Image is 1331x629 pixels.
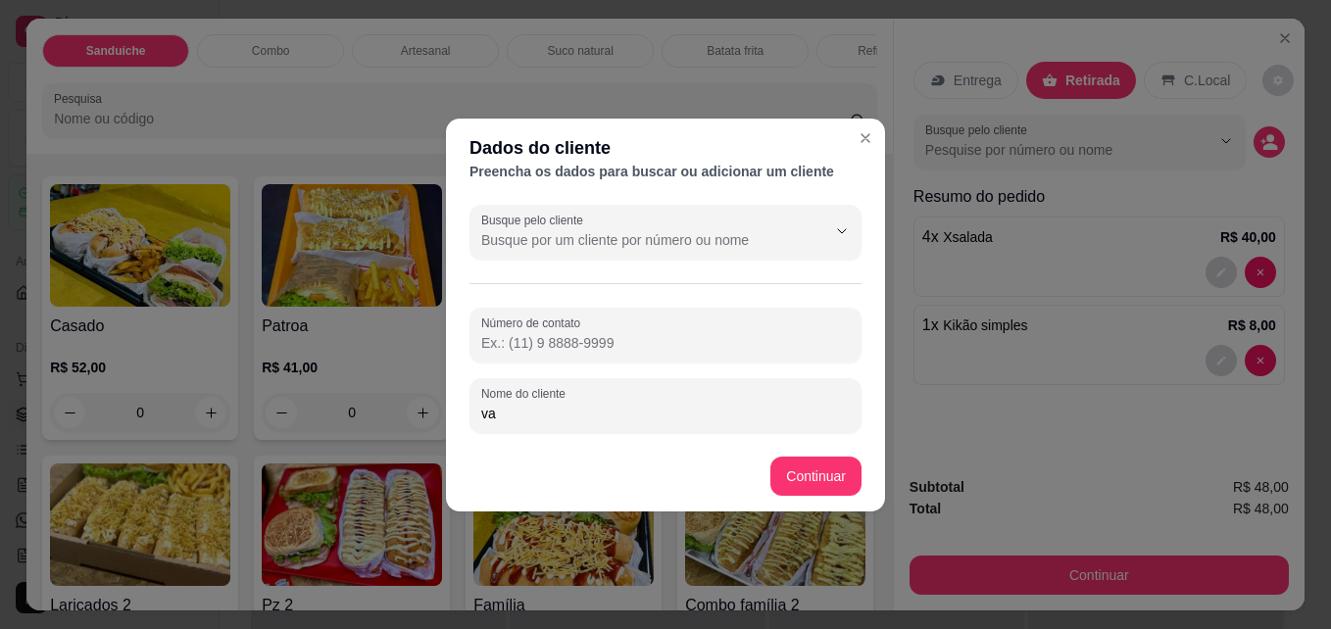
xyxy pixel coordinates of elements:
[481,385,572,402] label: Nome do cliente
[481,333,850,353] input: Número de contato
[481,314,587,331] label: Número de contato
[770,457,862,496] button: Continuar
[469,162,862,181] div: Preencha os dados para buscar ou adicionar um cliente
[850,122,881,154] button: Close
[469,134,862,162] div: Dados do cliente
[481,212,590,228] label: Busque pelo cliente
[826,216,858,247] button: Show suggestions
[481,230,795,250] input: Busque pelo cliente
[481,404,850,423] input: Nome do cliente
